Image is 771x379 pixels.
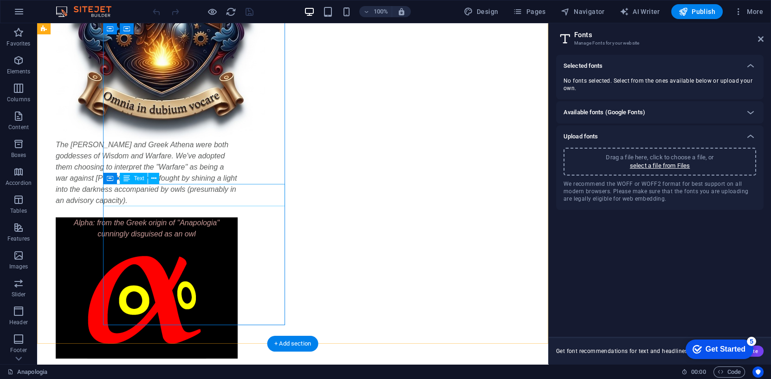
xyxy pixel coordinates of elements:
a: Click to cancel selection. Double-click to open Pages [7,366,47,378]
button: Code [713,366,745,378]
button: Publish [671,4,723,19]
img: Editor Logo [53,6,123,17]
p: Slider [12,291,26,298]
p: Boxes [11,151,26,159]
p: Elements [7,68,31,75]
p: select a file from Files [630,162,690,170]
div: Upload fonts [556,125,764,148]
h2: Fonts [574,31,764,39]
span: More [734,7,763,16]
p: Header [9,319,28,326]
span: AI Writer [620,7,660,16]
p: Images [9,263,28,270]
h6: Selected fonts [564,60,603,72]
span: Design [464,7,499,16]
i: On resize automatically adjust zoom level to fit chosen device. [397,7,406,16]
span: We recommend the WOFF or WOFF2 format for best support on all modern browsers. Please make sure t... [564,180,756,203]
span: 00 00 [691,366,706,378]
h6: Available fonts (Google Fonts) [564,107,645,118]
i: Reload page [226,7,236,17]
div: Selected fonts [556,55,764,77]
p: Footer [10,346,27,354]
span: Code [718,366,741,378]
span: Text [134,176,144,181]
span: Pages [513,7,545,16]
button: Usercentrics [752,366,764,378]
p: Accordion [6,179,32,187]
h6: Session time [681,366,706,378]
span: Navigator [561,7,605,16]
p: Favorites [6,40,30,47]
button: More [730,4,767,19]
span: Get font recommendations for text and headlines. [556,347,689,355]
div: Design (Ctrl+Alt+Y) [460,4,502,19]
p: Drag a file here, click to choose a file, or [606,153,713,162]
p: Tables [10,207,27,215]
p: Content [8,124,29,131]
button: Design [460,4,502,19]
p: Columns [7,96,30,103]
div: Available fonts (Google Fonts) [556,101,764,124]
button: Click here to leave preview mode and continue editing [207,6,218,17]
button: reload [225,6,236,17]
button: AI Writer [616,4,664,19]
div: Get Started [27,10,67,19]
button: Pages [509,4,549,19]
div: Get Started 5 items remaining, 0% complete [7,5,75,24]
button: Navigator [557,4,609,19]
span: No fonts selected. Select from the ones available below or upload your own. [564,77,756,92]
span: Publish [679,7,715,16]
h6: Upload fonts [564,131,598,142]
span: : [698,368,699,375]
h3: Manage Fonts for your website [574,39,745,47]
div: 5 [69,2,78,11]
p: Features [7,235,30,242]
h6: 100% [373,6,388,17]
div: + Add section [267,336,318,352]
button: 100% [359,6,392,17]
